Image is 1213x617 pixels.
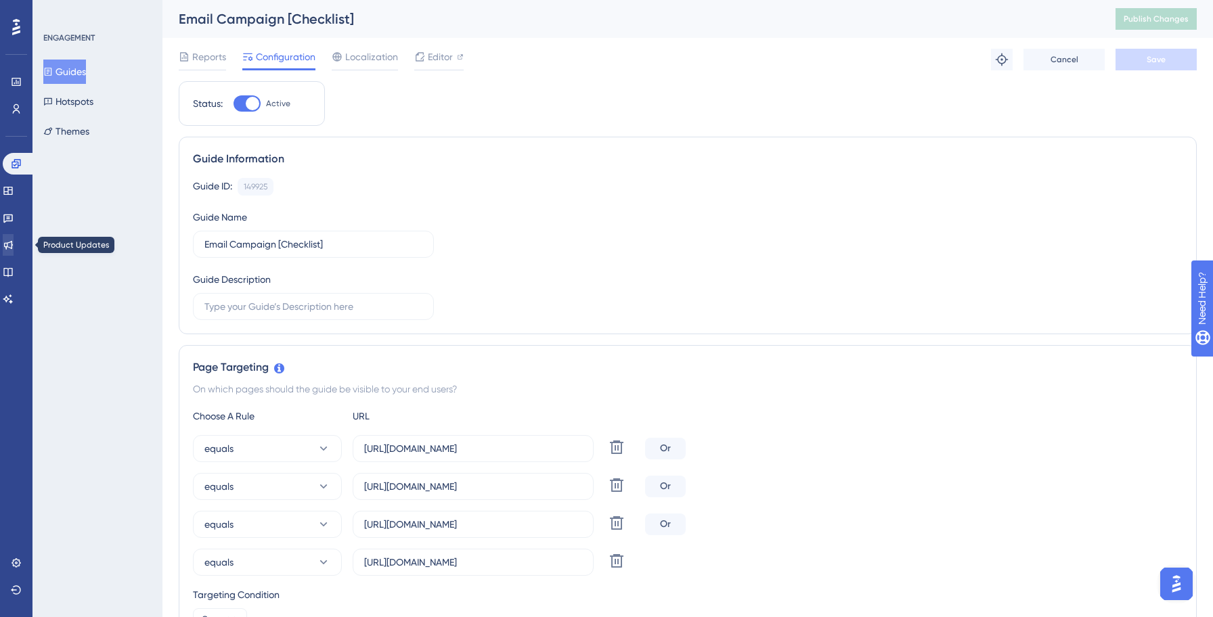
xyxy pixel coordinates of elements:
button: Save [1116,49,1197,70]
button: Guides [43,60,86,84]
div: Page Targeting [193,359,1183,375]
button: Cancel [1023,49,1105,70]
div: Choose A Rule [193,408,342,424]
div: Guide Description [193,271,271,288]
input: Type your Guide’s Name here [204,237,422,252]
span: equals [204,440,234,457]
input: yourwebsite.com/path [364,479,582,494]
span: Active [266,98,290,109]
div: On which pages should the guide be visible to your end users? [193,381,1183,397]
button: Themes [43,119,89,143]
input: yourwebsite.com/path [364,441,582,456]
div: URL [353,408,502,424]
span: equals [204,478,234,495]
iframe: UserGuiding AI Assistant Launcher [1156,564,1197,604]
div: Email Campaign [Checklist] [179,9,1082,28]
button: equals [193,511,342,538]
span: equals [204,554,234,570]
div: Or [645,513,686,535]
div: Or [645,476,686,497]
button: Hotspots [43,89,93,114]
input: yourwebsite.com/path [364,555,582,570]
div: Guide Name [193,209,247,225]
div: Guide Information [193,151,1183,167]
span: Editor [428,49,453,65]
button: equals [193,435,342,462]
span: equals [204,516,234,532]
span: Need Help? [32,3,85,20]
div: ENGAGEMENT [43,32,95,43]
span: Localization [345,49,398,65]
div: Or [645,438,686,459]
div: 149925 [244,181,267,192]
button: equals [193,549,342,576]
input: Type your Guide’s Description here [204,299,422,314]
button: equals [193,473,342,500]
span: Configuration [256,49,315,65]
div: Targeting Condition [193,587,1183,603]
span: Save [1147,54,1166,65]
span: Publish Changes [1124,14,1189,24]
button: Publish Changes [1116,8,1197,30]
input: yourwebsite.com/path [364,517,582,532]
span: Reports [192,49,226,65]
div: Status: [193,95,223,112]
span: Cancel [1051,54,1078,65]
div: Guide ID: [193,178,232,196]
